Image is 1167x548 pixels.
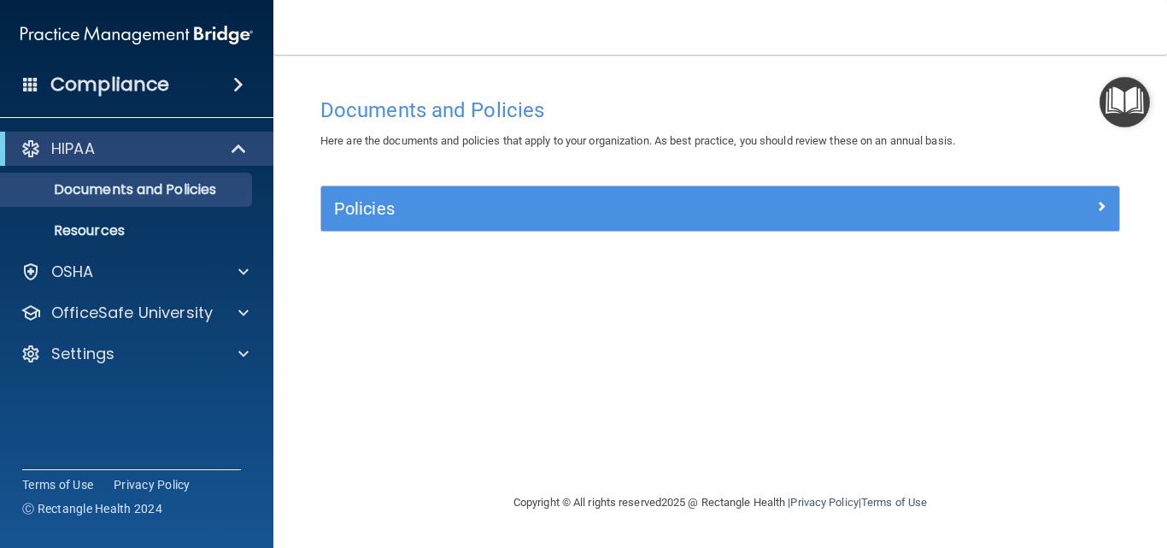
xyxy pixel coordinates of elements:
[51,262,94,282] p: OSHA
[21,303,249,323] a: OfficeSafe University
[790,496,858,509] a: Privacy Policy
[320,99,1120,121] h4: Documents and Policies
[51,303,213,323] p: OfficeSafe University
[334,195,1106,222] a: Policies
[22,476,93,493] a: Terms of Use
[320,134,955,147] span: Here are the documents and policies that apply to your organization. As best practice, you should...
[11,181,244,198] p: Documents and Policies
[50,73,169,97] h4: Compliance
[21,262,249,282] a: OSHA
[1082,430,1146,495] iframe: Drift Widget Chat Controller
[22,500,162,517] span: Ⓒ Rectangle Health 2024
[21,138,248,159] a: HIPAA
[1100,77,1150,127] button: Open Resource Center
[11,222,244,239] p: Resources
[21,344,249,364] a: Settings
[51,344,114,364] p: Settings
[861,496,927,509] a: Terms of Use
[114,476,191,493] a: Privacy Policy
[51,138,95,159] p: HIPAA
[408,475,1032,530] div: Copyright © All rights reserved 2025 @ Rectangle Health | |
[21,18,253,52] img: PMB logo
[334,199,907,218] h5: Policies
